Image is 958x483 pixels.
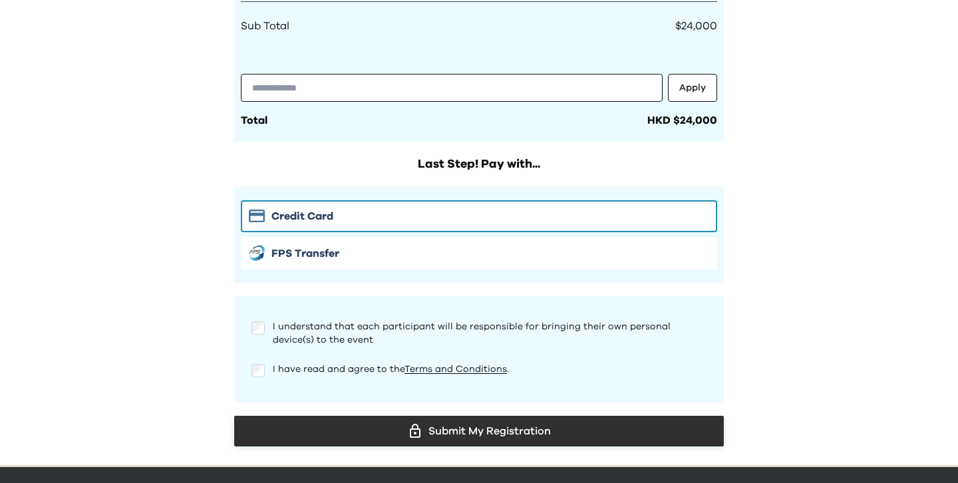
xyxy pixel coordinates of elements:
a: Terms and Conditions [404,365,507,374]
div: HKD $24,000 [647,112,717,128]
span: Credit Card [271,208,333,224]
button: Submit My Registration [234,416,724,446]
button: Stripe iconCredit Card [241,200,717,232]
img: FPS icon [249,245,265,261]
img: Stripe icon [249,210,265,222]
div: Submit My Registration [245,421,713,441]
span: I have read and agree to the . [273,365,509,374]
span: I understand that each participant will be responsible for bringing their own personal device(s) ... [273,322,671,345]
button: Apply [668,74,717,102]
span: $24,000 [675,21,717,31]
span: Sub Total [241,18,289,34]
h2: Last Step! Pay with... [234,155,724,174]
button: FPS iconFPS Transfer [241,238,717,269]
span: Total [241,115,267,126]
span: FPS Transfer [271,245,339,261]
